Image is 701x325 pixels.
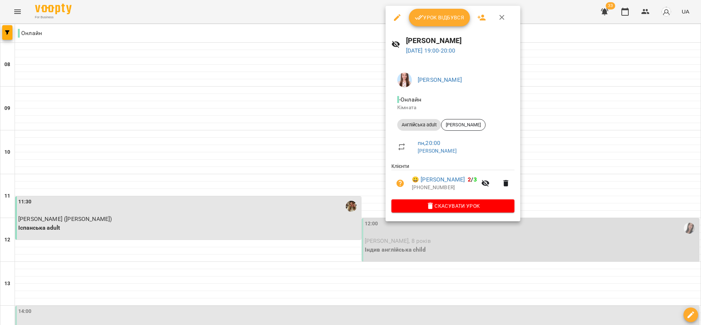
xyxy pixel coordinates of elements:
[397,73,412,87] img: 6f6b73e4c70ead74a782d3630e2ac21a.jpg
[415,13,464,22] span: Урок відбувся
[441,119,486,131] div: [PERSON_NAME]
[391,162,514,199] ul: Клієнти
[418,139,440,146] a: пн , 20:00
[397,96,423,103] span: - Онлайн
[397,122,441,128] span: Англійська adult
[468,176,471,183] span: 2
[418,148,457,154] a: [PERSON_NAME]
[397,104,509,111] p: Кімната
[406,35,515,46] h6: [PERSON_NAME]
[409,9,470,26] button: Урок відбувся
[441,122,485,128] span: [PERSON_NAME]
[474,176,477,183] span: 3
[468,176,476,183] b: /
[406,47,456,54] a: [DATE] 19:00-20:00
[391,199,514,213] button: Скасувати Урок
[412,175,465,184] a: 😀 [PERSON_NAME]
[391,175,409,192] button: Візит ще не сплачено. Додати оплату?
[418,76,462,83] a: [PERSON_NAME]
[412,184,477,191] p: [PHONE_NUMBER]
[397,202,509,210] span: Скасувати Урок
